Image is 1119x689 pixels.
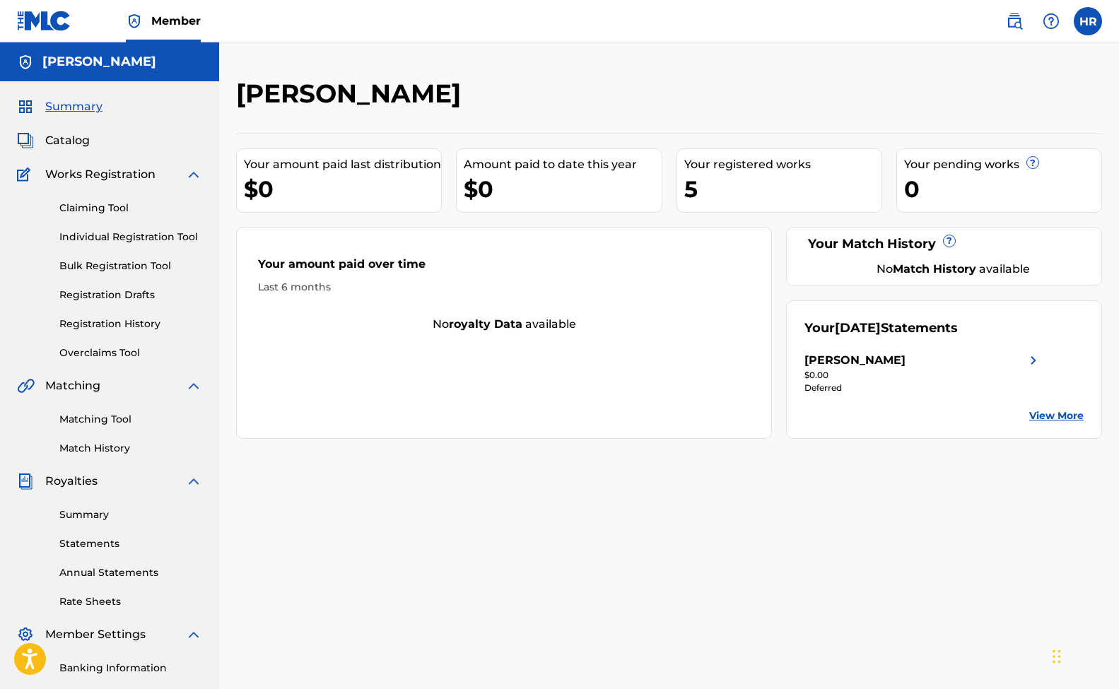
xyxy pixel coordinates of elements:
[904,156,1101,173] div: Your pending works
[1074,7,1102,35] div: User Menu
[944,235,955,247] span: ?
[42,54,156,70] h5: Henry Antonio Rivas
[59,565,202,580] a: Annual Statements
[45,377,100,394] span: Matching
[804,352,1042,394] a: [PERSON_NAME]right chevron icon$0.00Deferred
[185,377,202,394] img: expand
[59,412,202,427] a: Matching Tool
[59,536,202,551] a: Statements
[835,320,881,336] span: [DATE]
[59,201,202,216] a: Claiming Tool
[59,661,202,676] a: Banking Information
[1043,13,1060,30] img: help
[185,626,202,643] img: expand
[59,259,202,273] a: Bulk Registration Tool
[684,173,881,205] div: 5
[45,473,98,490] span: Royalties
[45,98,102,115] span: Summary
[244,156,441,173] div: Your amount paid last distribution
[59,507,202,522] a: Summary
[17,626,34,643] img: Member Settings
[59,346,202,360] a: Overclaims Tool
[1048,621,1119,689] iframe: Chat Widget
[464,173,661,205] div: $0
[45,626,146,643] span: Member Settings
[185,166,202,183] img: expand
[59,317,202,331] a: Registration History
[17,377,35,394] img: Matching
[236,78,468,110] h2: [PERSON_NAME]
[804,382,1042,394] div: Deferred
[822,261,1084,278] div: No available
[904,173,1101,205] div: 0
[151,13,201,29] span: Member
[804,369,1042,382] div: $0.00
[1025,352,1042,369] img: right chevron icon
[17,11,71,31] img: MLC Logo
[464,156,661,173] div: Amount paid to date this year
[45,132,90,149] span: Catalog
[45,166,156,183] span: Works Registration
[59,441,202,456] a: Match History
[185,473,202,490] img: expand
[1029,408,1084,423] a: View More
[17,54,34,71] img: Accounts
[893,262,976,276] strong: Match History
[1037,7,1065,35] div: Help
[59,594,202,609] a: Rate Sheets
[244,173,441,205] div: $0
[1053,635,1061,678] div: Drag
[449,317,522,331] strong: royalty data
[804,319,958,338] div: Your Statements
[804,352,906,369] div: [PERSON_NAME]
[17,166,35,183] img: Works Registration
[804,235,1084,254] div: Your Match History
[59,288,202,302] a: Registration Drafts
[237,316,771,333] div: No available
[1027,157,1038,168] span: ?
[126,13,143,30] img: Top Rightsholder
[684,156,881,173] div: Your registered works
[17,98,34,115] img: Summary
[17,473,34,490] img: Royalties
[258,280,750,295] div: Last 6 months
[17,132,34,149] img: Catalog
[1000,7,1029,35] a: Public Search
[17,132,90,149] a: CatalogCatalog
[17,98,102,115] a: SummarySummary
[59,230,202,245] a: Individual Registration Tool
[1006,13,1023,30] img: search
[258,256,750,280] div: Your amount paid over time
